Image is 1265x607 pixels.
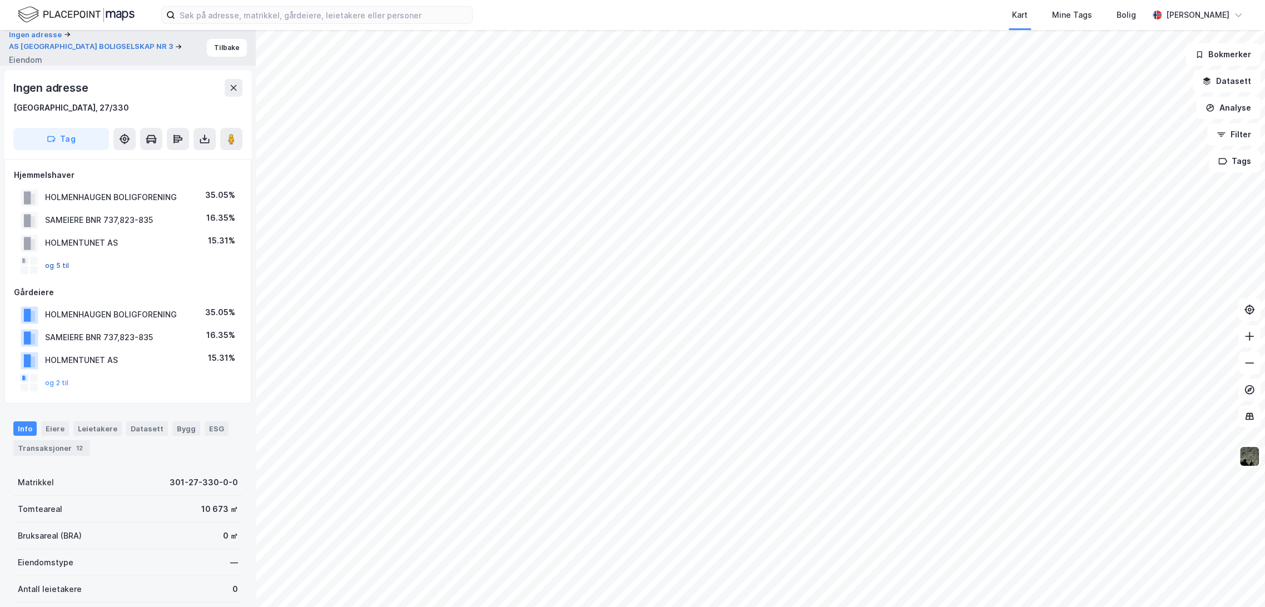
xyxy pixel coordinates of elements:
div: Tomteareal [18,502,62,516]
div: Bruksareal (BRA) [18,529,82,543]
div: HOLMENTUNET AS [45,354,118,367]
button: Tag [13,128,109,150]
img: 9k= [1239,446,1260,467]
div: SAMEIERE BNR 737,823-835 [45,213,153,227]
div: HOLMENHAUGEN BOLIGFORENING [45,191,177,204]
div: 35.05% [205,306,235,319]
button: Filter [1207,123,1261,146]
img: logo.f888ab2527a4732fd821a326f86c7f29.svg [18,5,135,24]
div: Hjemmelshaver [14,168,242,182]
div: ESG [205,421,229,436]
div: Matrikkel [18,476,54,489]
div: Antall leietakere [18,583,82,596]
button: Tilbake [207,39,247,57]
div: [GEOGRAPHIC_DATA], 27/330 [13,101,129,115]
div: 0 [232,583,238,596]
div: 12 [74,442,85,454]
div: 15.31% [208,234,235,247]
div: Transaksjoner [13,440,90,456]
div: HOLMENTUNET AS [45,236,118,250]
input: Søk på adresse, matrikkel, gårdeiere, leietakere eller personer [175,7,472,23]
div: Datasett [126,421,168,436]
div: Kart [1012,8,1028,22]
div: — [230,556,238,569]
div: Ingen adresse [13,79,90,97]
div: Eiere [41,421,69,436]
div: Eiendomstype [18,556,73,569]
iframe: Chat Widget [1209,554,1265,607]
div: Bolig [1117,8,1136,22]
div: Info [13,421,37,436]
div: Gårdeiere [14,286,242,299]
div: HOLMENHAUGEN BOLIGFORENING [45,308,177,321]
div: Bygg [172,421,200,436]
button: Ingen adresse [9,29,64,41]
button: Tags [1209,150,1261,172]
button: AS [GEOGRAPHIC_DATA] BOLIGSELSKAP NR 3 [9,41,175,52]
div: 16.35% [206,329,235,342]
button: Analyse [1196,97,1261,119]
div: Mine Tags [1052,8,1092,22]
button: Bokmerker [1185,43,1261,66]
div: SAMEIERE BNR 737,823-835 [45,331,153,344]
button: Datasett [1193,70,1261,92]
div: Leietakere [73,421,122,436]
div: Kontrollprogram for chat [1209,554,1265,607]
div: 0 ㎡ [223,529,238,543]
div: 10 673 ㎡ [201,502,238,516]
div: Eiendom [9,53,42,67]
div: [PERSON_NAME] [1166,8,1229,22]
div: 301-27-330-0-0 [170,476,238,489]
div: 16.35% [206,211,235,225]
div: 35.05% [205,188,235,202]
div: 15.31% [208,351,235,365]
